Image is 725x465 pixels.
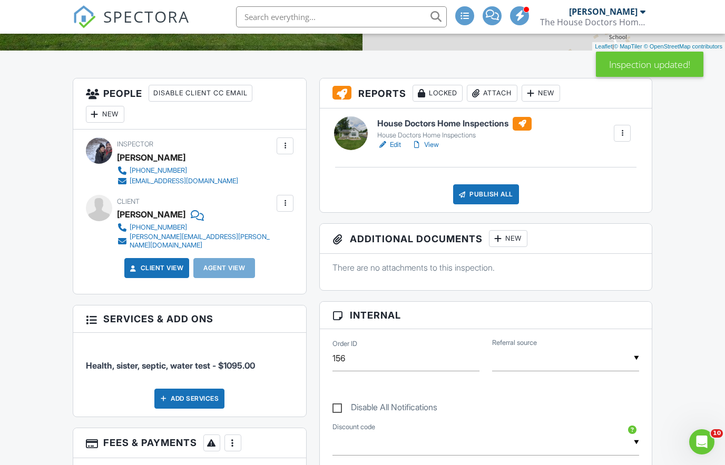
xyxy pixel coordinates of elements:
a: [EMAIL_ADDRESS][DOMAIN_NAME] [117,176,238,186]
li: Service: Health, sister, septic, water test [86,341,294,380]
a: [PERSON_NAME][EMAIL_ADDRESS][PERSON_NAME][DOMAIN_NAME] [117,233,275,250]
label: Discount code [332,422,375,432]
div: Disable Client CC Email [149,85,252,102]
a: Client View [128,263,184,273]
a: Edit [377,140,401,150]
h3: Fees & Payments [73,428,307,458]
div: House Doctors Home Inspections [377,131,532,140]
img: The Best Home Inspection Software - Spectora [73,5,96,28]
span: SPECTORA [103,5,190,27]
div: [PERSON_NAME][EMAIL_ADDRESS][PERSON_NAME][DOMAIN_NAME] [130,233,275,250]
label: Disable All Notifications [332,402,437,415]
h3: Internal [320,302,652,329]
div: Locked [413,85,463,102]
p: There are no attachments to this inspection. [332,262,639,273]
span: 10 [711,429,723,438]
input: Search everything... [236,6,447,27]
span: Inspector [117,140,153,148]
div: [EMAIL_ADDRESS][DOMAIN_NAME] [130,177,238,185]
div: New [522,85,560,102]
a: © OpenStreetMap contributors [644,43,722,50]
h3: Services & Add ons [73,305,307,333]
div: Attach [467,85,517,102]
h3: Reports [320,78,652,108]
div: [PHONE_NUMBER] [130,223,187,232]
div: [PERSON_NAME] [117,206,185,222]
a: View [412,140,439,150]
span: Health, sister, septic, water test - $1095.00 [86,360,255,371]
div: [PHONE_NUMBER] [130,166,187,175]
div: [PERSON_NAME] [117,150,185,165]
div: Inspection updated! [596,52,703,77]
div: Publish All [453,184,519,204]
iframe: Intercom live chat [689,429,714,454]
a: © MapTiler [614,43,642,50]
div: New [489,230,527,247]
h3: People [73,78,307,130]
h6: House Doctors Home Inspections [377,117,532,131]
label: Referral source [492,338,537,348]
div: Add Services [154,389,224,409]
div: The House Doctors Home Inspection Services [540,17,645,27]
a: [PHONE_NUMBER] [117,222,275,233]
h3: Additional Documents [320,224,652,254]
a: [PHONE_NUMBER] [117,165,238,176]
label: Order ID [332,339,357,349]
a: House Doctors Home Inspections House Doctors Home Inspections [377,117,532,140]
a: SPECTORA [73,14,190,36]
div: New [86,106,124,123]
span: Client [117,197,140,205]
div: [PERSON_NAME] [569,6,638,17]
a: Leaflet [595,43,612,50]
div: | [592,42,725,51]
